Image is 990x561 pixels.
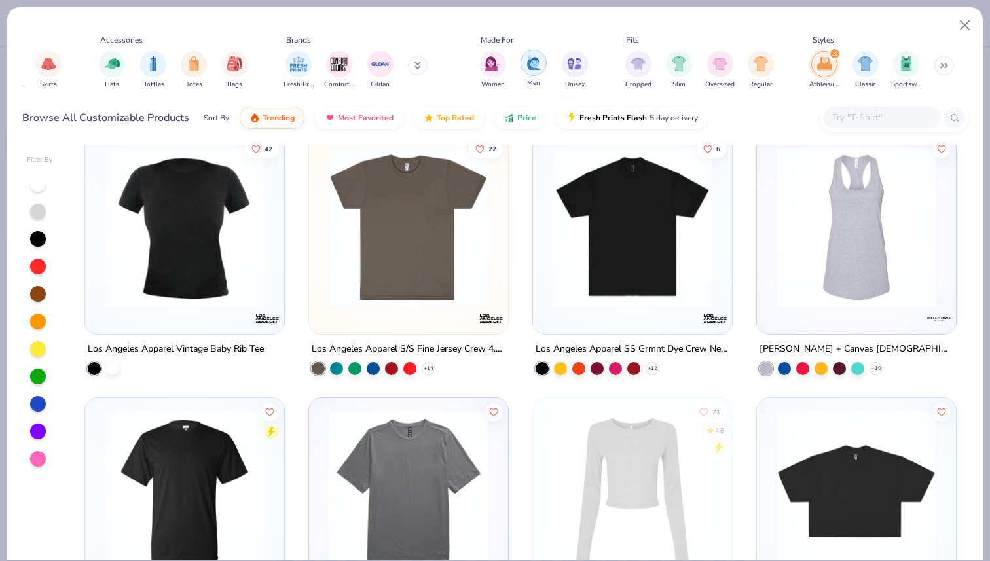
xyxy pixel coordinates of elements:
[324,51,354,90] button: filter button
[22,110,189,126] div: Browse All Customizable Products
[891,80,921,90] span: Sportswear
[485,403,503,422] button: Like
[748,51,774,90] button: filter button
[367,51,394,90] div: filter for Gildan
[716,145,720,152] span: 6
[760,340,953,357] div: [PERSON_NAME] + Canvas [DEMOGRAPHIC_DATA]' Jersey Racerback Tank
[240,107,304,129] button: Trending
[809,51,839,90] button: filter button
[481,80,505,90] span: Women
[852,51,879,90] button: filter button
[697,139,727,158] button: Like
[567,56,582,71] img: Unisex Image
[329,54,349,74] img: Comfort Colors Image
[324,51,354,90] div: filter for Comfort Colors
[953,13,978,38] button: Close
[146,56,160,71] img: Bottles Image
[705,80,735,90] span: Oversized
[27,155,53,165] div: Filter By
[480,51,506,90] div: filter for Women
[871,364,881,372] span: + 10
[437,113,474,123] span: Top Rated
[35,51,62,90] div: filter for Skirts
[521,50,547,88] div: filter for Men
[222,51,248,90] div: filter for Bags
[705,51,735,90] button: filter button
[284,51,314,90] div: filter for Fresh Prints
[105,80,119,90] span: Hats
[204,112,229,124] div: Sort By
[527,79,540,88] span: Men
[650,111,698,126] span: 5 day delivery
[480,51,506,90] button: filter button
[249,113,260,123] img: trending.gif
[263,113,295,123] span: Trending
[181,51,207,90] div: filter for Totes
[705,51,735,90] div: filter for Oversized
[770,147,943,307] img: 7d1bb4d3-9e5d-4bb7-8c95-17c1425afd69
[855,80,876,90] span: Classic
[526,55,541,70] img: Men Image
[41,56,56,71] img: Skirts Image
[322,147,495,307] img: adc9af2d-e8b8-4292-b1ad-cbabbfa5031f
[546,147,719,307] img: 13d055fe-83d1-499d-af48-bbc1724d694e
[478,305,504,331] img: Los Angeles Apparel logo
[284,80,314,90] span: Fresh Prints
[712,409,720,416] span: 71
[265,145,273,152] span: 42
[809,51,839,90] div: filter for Athleisure
[485,56,500,71] img: Women Image
[424,364,433,372] span: + 14
[852,51,879,90] div: filter for Classic
[99,51,125,90] div: filter for Hats
[693,403,727,422] button: Like
[187,56,201,71] img: Totes Image
[227,56,242,71] img: Bags Image
[246,139,280,158] button: Like
[371,54,390,74] img: Gildan Image
[718,147,891,307] img: c2b5e17a-8c92-4ba0-a458-a3c7a605d09d
[517,113,536,123] span: Price
[227,80,242,90] span: Bags
[557,107,708,129] button: Fresh Prints Flash5 day delivery
[579,113,647,123] span: Fresh Prints Flash
[712,56,727,71] img: Oversized Image
[536,340,729,357] div: Los Angeles Apparel SS Grmnt Dye Crew Neck 6.5oz
[899,56,913,71] img: Sportswear Image
[625,51,651,90] div: filter for Cropped
[312,340,505,357] div: Los Angeles Apparel S/S Fine Jersey Crew 4.3 Oz
[371,80,390,90] span: Gildan
[647,364,657,372] span: + 12
[338,113,394,123] span: Most Favorited
[672,56,686,71] img: Slim Image
[289,54,308,74] img: Fresh Prints Image
[932,139,951,158] button: Like
[424,113,434,123] img: TopRated.gif
[488,145,496,152] span: 22
[702,305,728,331] img: Los Angeles Apparel logo
[666,51,692,90] button: filter button
[367,51,394,90] button: filter button
[626,34,639,46] div: Fits
[100,34,143,46] div: Accessories
[261,403,280,422] button: Like
[284,51,314,90] button: filter button
[566,113,577,123] img: flash.gif
[140,51,166,90] button: filter button
[891,51,921,90] button: filter button
[99,51,125,90] button: filter button
[858,56,873,71] img: Classic Image
[222,51,248,90] button: filter button
[631,56,646,71] img: Cropped Image
[98,147,271,307] img: 05861bae-2e6d-4309-8e78-f0d673bd80c6
[749,80,773,90] span: Regular
[809,80,839,90] span: Athleisure
[562,51,588,90] button: filter button
[625,51,651,90] button: filter button
[813,34,834,46] div: Styles
[35,51,62,90] button: filter button
[932,403,951,422] button: Like
[186,80,202,90] span: Totes
[817,56,832,71] img: Athleisure Image
[140,51,166,90] div: filter for Bottles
